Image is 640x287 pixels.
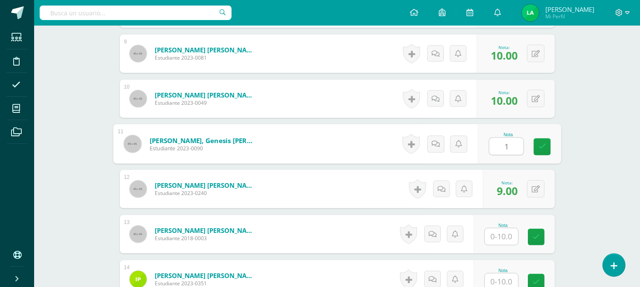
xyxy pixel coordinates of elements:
input: 0-10.0 [489,138,523,155]
span: 9.00 [497,184,518,198]
a: [PERSON_NAME] [PERSON_NAME] [155,271,257,280]
a: [PERSON_NAME] [PERSON_NAME] [155,91,257,99]
div: Nota [484,268,522,273]
img: 9a1e7f6ee7d2d53670f65b8a0401b2da.png [522,4,539,21]
img: 45x45 [130,90,147,107]
img: 45x45 [130,181,147,198]
a: [PERSON_NAME] [PERSON_NAME] [155,46,257,54]
img: 45x45 [124,135,141,152]
span: 10.00 [491,48,518,63]
span: Estudiante 2018-0003 [155,235,257,242]
span: Estudiante 2023-0090 [149,145,255,152]
div: Nota [489,132,527,137]
div: Nota: [491,44,518,50]
img: 45x45 [130,226,147,243]
a: [PERSON_NAME] [PERSON_NAME] [155,226,257,235]
div: Nota: [497,180,518,186]
span: Estudiante 2023-0240 [155,189,257,197]
input: 0-10.0 [485,228,518,245]
span: Estudiante 2023-0049 [155,99,257,106]
span: 10.00 [491,93,518,108]
div: Nota: [491,89,518,95]
a: [PERSON_NAME], Genesis [PERSON_NAME] [149,136,255,145]
div: Nota [484,223,522,228]
span: Mi Perfil [545,13,594,20]
span: [PERSON_NAME] [545,5,594,14]
span: Estudiante 2023-0081 [155,54,257,61]
input: Busca un usuario... [40,6,232,20]
a: [PERSON_NAME] [PERSON_NAME] [155,181,257,189]
img: 45x45 [130,45,147,62]
span: Estudiante 2023-0351 [155,280,257,287]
